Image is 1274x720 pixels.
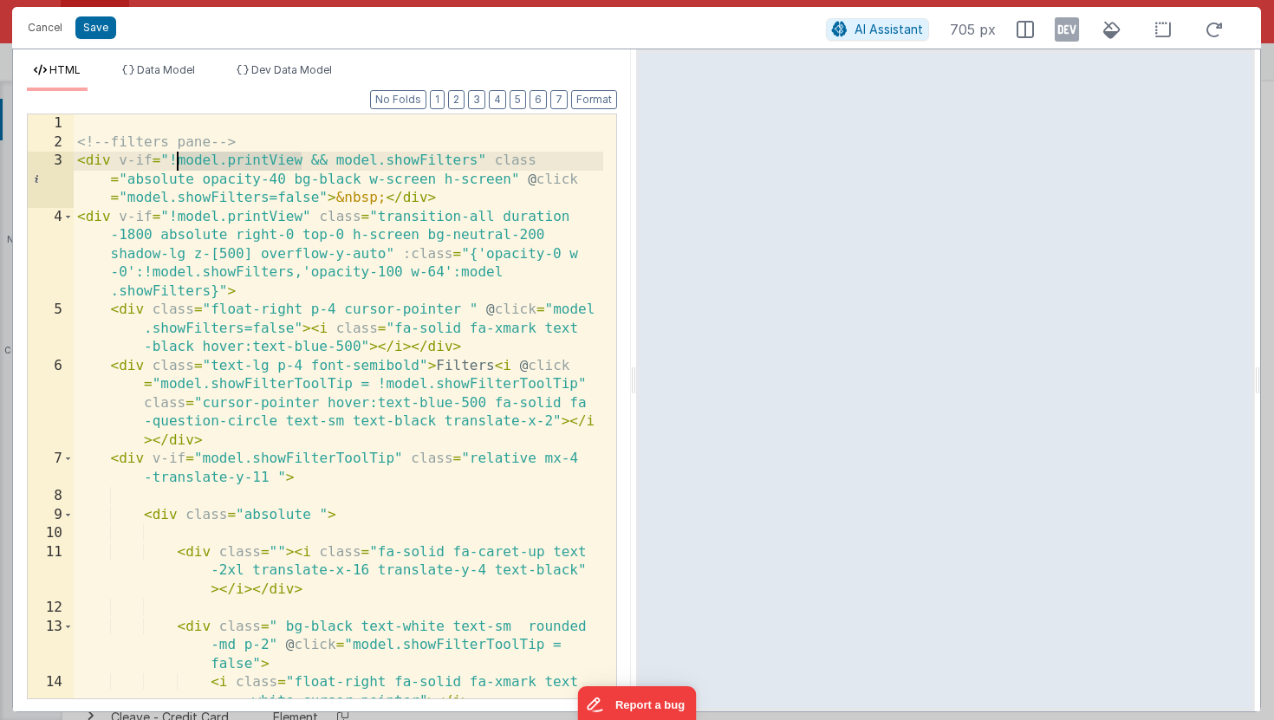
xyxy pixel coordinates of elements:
button: 5 [510,90,526,109]
span: Dev Data Model [251,63,332,76]
button: 1 [430,90,445,109]
div: 6 [28,357,74,451]
div: 12 [28,599,74,618]
button: 4 [489,90,506,109]
div: 1 [28,114,74,133]
span: Data Model [137,63,195,76]
div: 2 [28,133,74,152]
div: 13 [28,618,74,674]
button: 7 [550,90,568,109]
div: 7 [28,450,74,487]
div: 9 [28,506,74,525]
div: 4 [28,208,74,302]
button: 2 [448,90,465,109]
span: 705 px [950,19,996,40]
div: 8 [28,487,74,506]
div: 11 [28,543,74,600]
button: Cancel [19,16,71,40]
button: Format [571,90,617,109]
div: 10 [28,524,74,543]
span: AI Assistant [855,22,923,36]
button: 3 [468,90,485,109]
div: 14 [28,673,74,710]
span: HTML [49,63,81,76]
div: 3 [28,152,74,208]
button: No Folds [370,90,426,109]
button: AI Assistant [826,18,929,41]
button: 6 [530,90,547,109]
div: 5 [28,301,74,357]
button: Save [75,16,116,39]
